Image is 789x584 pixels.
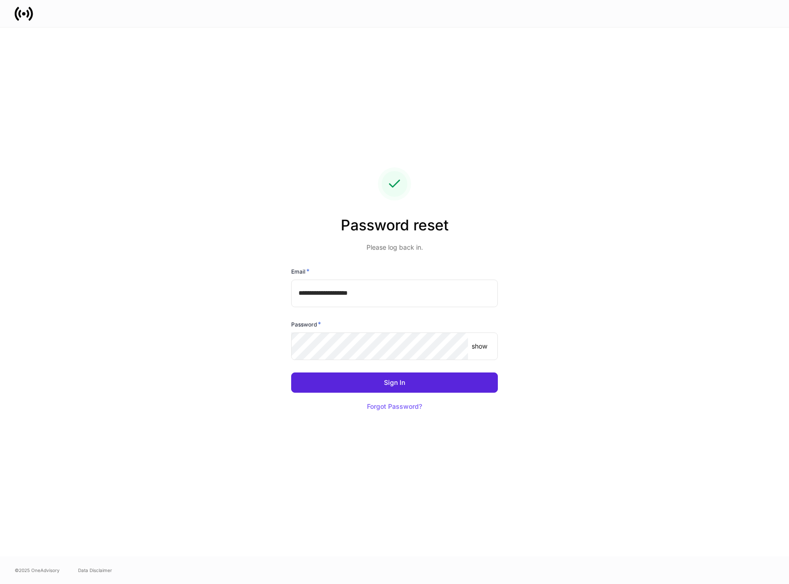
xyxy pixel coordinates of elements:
h6: Password [291,320,321,329]
p: Please log back in. [291,243,498,252]
h2: Password reset [291,215,498,243]
div: Forgot Password? [367,403,422,410]
p: show [472,342,487,351]
button: Forgot Password? [355,396,434,417]
h6: Email [291,267,310,276]
a: Data Disclaimer [78,567,112,574]
span: © 2025 OneAdvisory [15,567,60,574]
div: Sign In [384,379,405,386]
button: Sign In [291,372,498,393]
